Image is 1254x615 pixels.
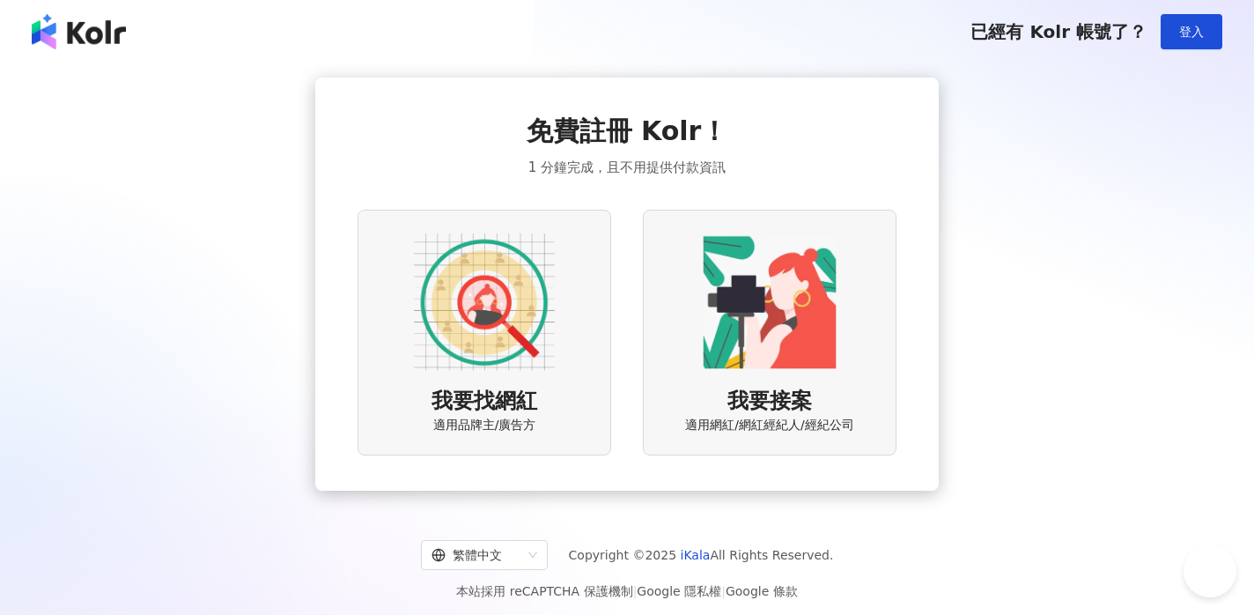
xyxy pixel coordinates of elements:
[528,157,726,178] span: 1 分鐘完成，且不用提供付款資訊
[432,387,537,417] span: 我要找網紅
[726,584,798,598] a: Google 條款
[727,387,812,417] span: 我要接案
[681,548,711,562] a: iKala
[699,232,840,373] img: KOL identity option
[433,417,536,434] span: 適用品牌主/廣告方
[527,113,728,150] span: 免費註冊 Kolr！
[970,21,1147,42] span: 已經有 Kolr 帳號了？
[1161,14,1222,49] button: 登入
[633,584,638,598] span: |
[569,545,834,566] span: Copyright © 2025 All Rights Reserved.
[1184,545,1236,597] iframe: Help Scout Beacon - Open
[456,581,797,602] span: 本站採用 reCAPTCHA 保護機制
[414,232,555,373] img: AD identity option
[32,14,126,49] img: logo
[685,417,853,434] span: 適用網紅/網紅經紀人/經紀公司
[721,584,726,598] span: |
[1179,25,1204,39] span: 登入
[432,541,521,569] div: 繁體中文
[637,584,721,598] a: Google 隱私權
